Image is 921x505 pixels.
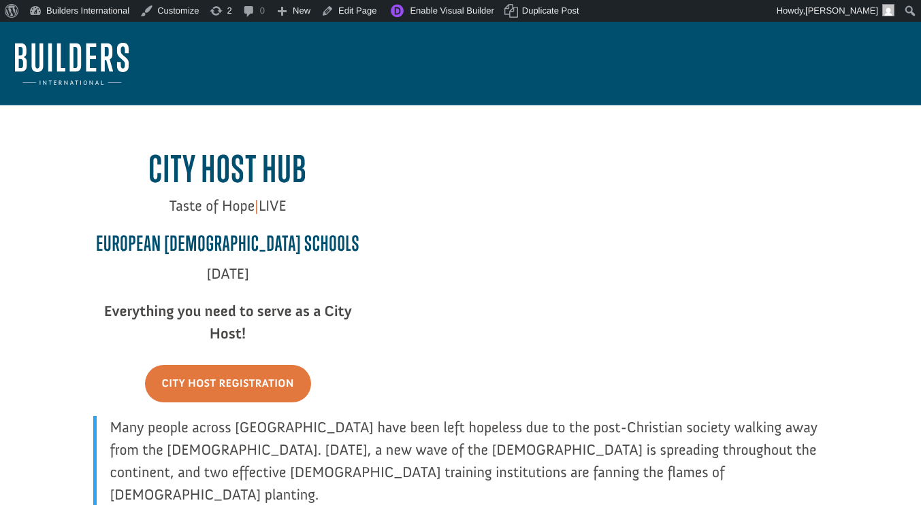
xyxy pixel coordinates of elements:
a: City Host Registration [145,365,311,402]
iframe: TOH EU City Host greeting [403,132,828,370]
span: [PERSON_NAME] [805,5,878,16]
p: [DATE] [93,262,363,300]
strong: Everything you need to serve as a City Host! [104,302,352,343]
span: | [255,196,259,215]
img: Builders International [15,43,129,85]
span: City Host Hub [148,147,307,190]
strong: European [DEMOGRAPHIC_DATA] Schools [96,231,359,256]
span: Taste of Hope LIVE [169,196,287,215]
span: Many people across [GEOGRAPHIC_DATA] have been left hopeless due to the post-Christian society wa... [110,418,818,504]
